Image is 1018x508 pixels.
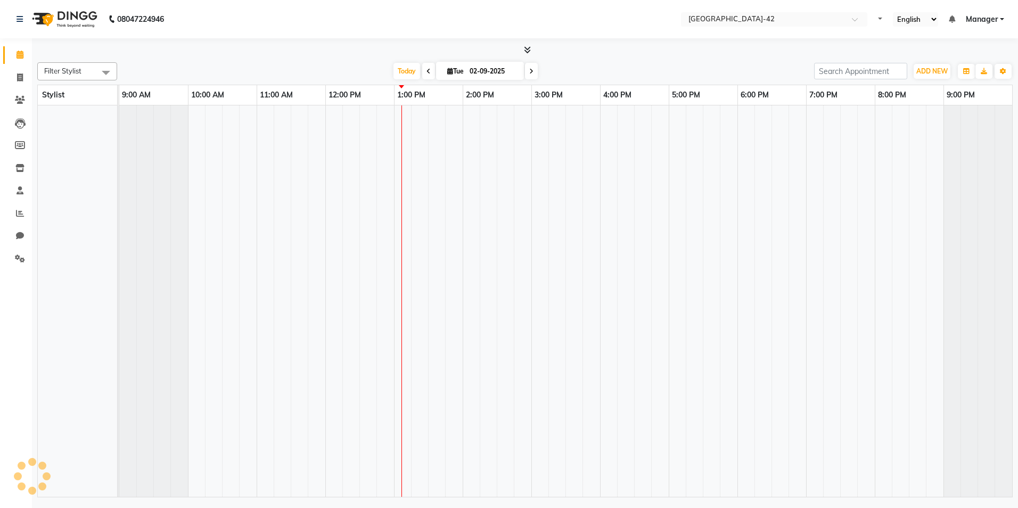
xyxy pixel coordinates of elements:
a: 9:00 PM [944,87,978,103]
a: 9:00 AM [119,87,153,103]
b: 08047224946 [117,4,164,34]
span: ADD NEW [916,67,948,75]
a: 7:00 PM [807,87,840,103]
span: Tue [445,67,466,75]
a: 4:00 PM [601,87,634,103]
input: Search Appointment [814,63,907,79]
a: 8:00 PM [875,87,909,103]
img: logo [27,4,100,34]
span: Manager [966,14,998,25]
span: Filter Stylist [44,67,81,75]
a: 5:00 PM [669,87,703,103]
span: Today [393,63,420,79]
a: 2:00 PM [463,87,497,103]
a: 11:00 AM [257,87,295,103]
input: 2025-09-02 [466,63,520,79]
a: 12:00 PM [326,87,364,103]
span: Stylist [42,90,64,100]
a: 6:00 PM [738,87,771,103]
button: ADD NEW [914,64,950,79]
a: 3:00 PM [532,87,565,103]
a: 10:00 AM [188,87,227,103]
a: 1:00 PM [395,87,428,103]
